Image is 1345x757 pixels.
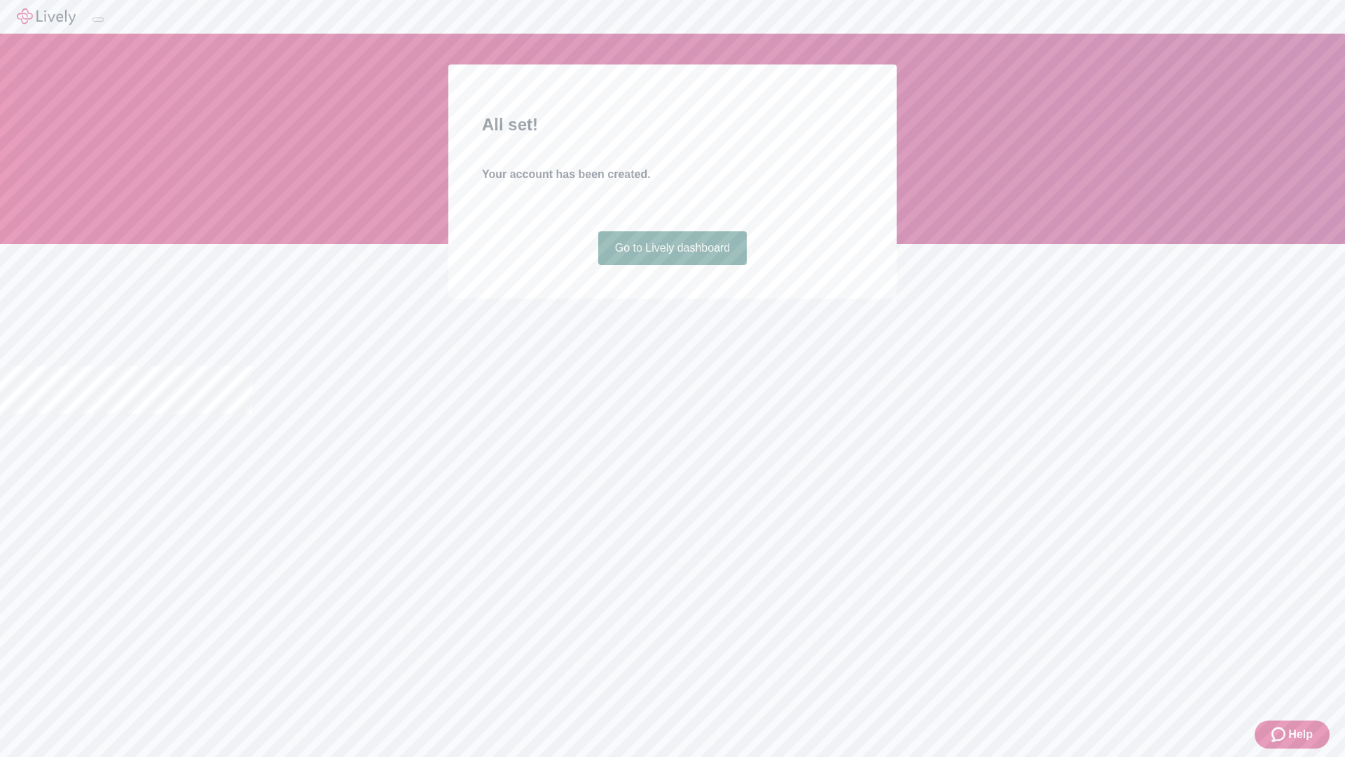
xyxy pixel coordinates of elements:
[482,112,863,137] h2: All set!
[482,166,863,183] h4: Your account has been created.
[1255,721,1330,749] button: Zendesk support iconHelp
[1271,726,1288,743] svg: Zendesk support icon
[598,231,747,265] a: Go to Lively dashboard
[17,8,76,25] img: Lively
[1288,726,1313,743] span: Help
[92,18,104,22] button: Log out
